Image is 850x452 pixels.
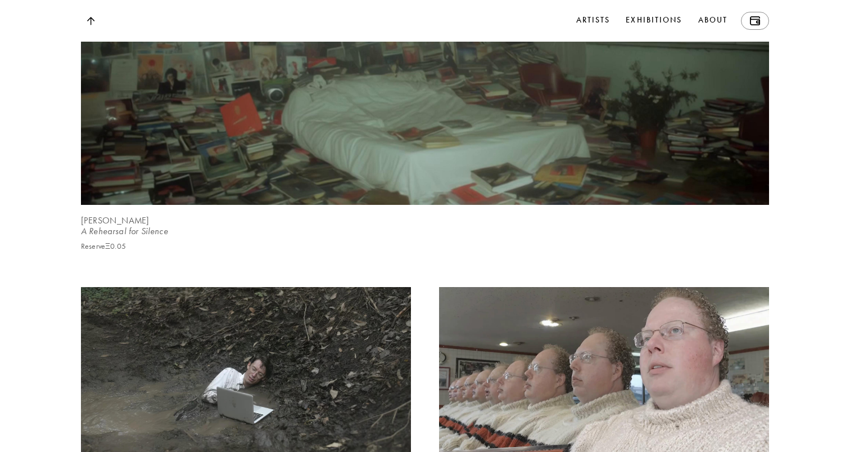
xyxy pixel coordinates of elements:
[81,215,149,226] b: [PERSON_NAME]
[81,225,769,238] div: A Rehearsal for Silence
[81,242,126,251] p: Reserve Ξ 0.05
[750,16,760,25] img: Wallet icon
[696,12,730,30] a: About
[87,17,94,25] img: Top
[623,12,684,30] a: Exhibitions
[574,12,613,30] a: Artists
